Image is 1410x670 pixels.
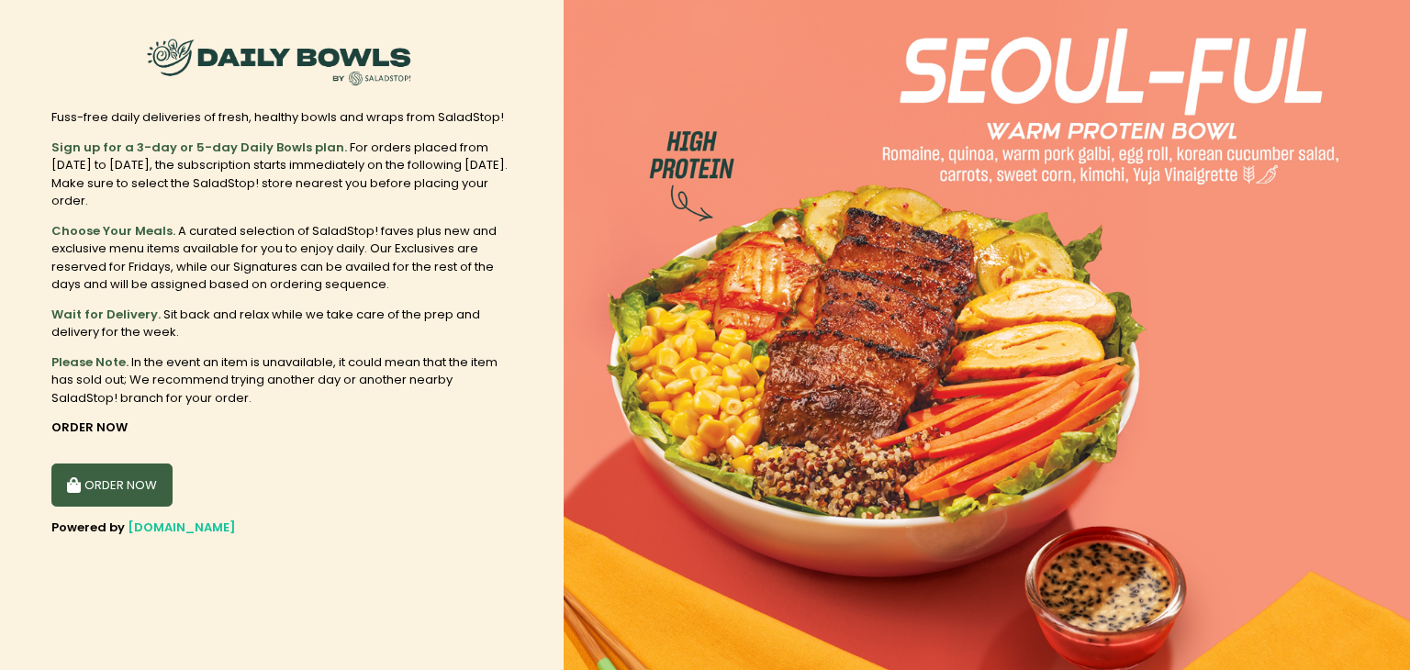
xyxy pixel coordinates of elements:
button: ORDER NOW [51,463,173,508]
a: [DOMAIN_NAME] [128,519,236,536]
b: Please Note. [51,353,129,371]
b: Wait for Delivery. [51,306,161,323]
div: In the event an item is unavailable, it could mean that the item has sold out; We recommend tryin... [51,353,512,408]
img: SaladStop! [141,28,417,96]
b: Choose Your Meals. [51,222,175,240]
div: For orders placed from [DATE] to [DATE], the subscription starts immediately on the following [DA... [51,139,512,210]
div: Powered by [51,519,512,537]
div: Sit back and relax while we take care of the prep and delivery for the week. [51,306,512,341]
b: Sign up for a 3-day or 5-day Daily Bowls plan. [51,139,347,156]
div: ORDER NOW [51,419,512,437]
div: Fuss-free daily deliveries of fresh, healthy bowls and wraps from SaladStop! [51,108,512,127]
div: A curated selection of SaladStop! faves plus new and exclusive menu items available for you to en... [51,222,512,294]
